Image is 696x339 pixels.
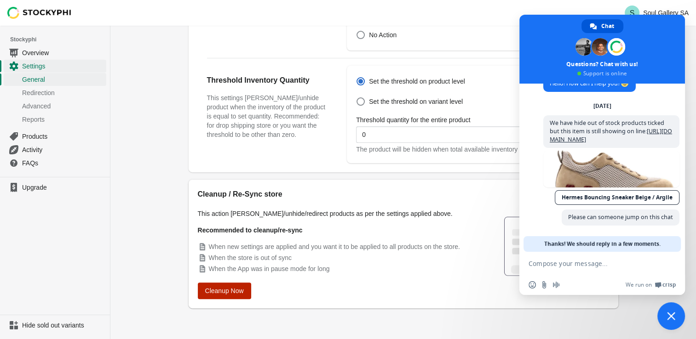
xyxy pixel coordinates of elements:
a: Hide sold out variants [4,319,106,332]
a: FAQs [4,156,106,169]
textarea: Compose your message... [529,260,656,268]
span: No Action [369,30,397,40]
span: General [22,75,104,84]
span: Set the threshold on variant level [369,97,463,106]
button: Cleanup Now [198,282,251,299]
span: Stockyphi [10,35,110,44]
span: Chat [601,19,614,33]
span: Cleanup Now [205,287,244,294]
span: Redirection [22,88,104,97]
div: The product will be hidden when total available inventory quantity for the product is 0 [356,145,599,154]
span: Advanced [22,102,104,111]
h2: Cleanup / Re-Sync store [198,189,474,200]
span: When the App was in pause mode for long [209,265,330,272]
a: Settings [4,59,106,73]
p: This action [PERSON_NAME]/unhide/redirect products as per the settings applied above. [198,209,474,218]
a: Redirection [4,86,106,99]
span: Settings [22,62,104,71]
span: Insert an emoji [529,281,536,288]
span: Thanks! We should reply in a few moments. [544,236,661,252]
div: Chat [581,19,623,33]
span: Set the threshold on product level [369,77,465,86]
a: Hermes Bouncing Sneaker Beige / Argile [555,190,679,205]
span: Audio message [552,281,560,288]
button: Avatar with initials SSoul Gallery SA [621,4,692,22]
span: Upgrade [22,183,104,192]
span: Reports [22,115,104,124]
span: Send a file [541,281,548,288]
img: Stockyphi [7,7,72,19]
a: Advanced [4,99,106,113]
div: Close chat [657,302,685,330]
span: Overview [22,48,104,57]
span: Products [22,132,104,141]
span: When new settings are applied and you want it to be applied to all products on the store. [209,243,460,250]
a: General [4,73,106,86]
a: Reports [4,113,106,126]
a: [URL][DOMAIN_NAME] [550,127,672,143]
a: Upgrade [4,181,106,194]
span: Crisp [662,281,676,288]
div: [DATE] [593,103,611,109]
span: Avatar with initials S [625,6,639,20]
label: Threshold quantity for the entire product [356,115,470,124]
a: We run onCrisp [626,281,676,288]
p: Soul Gallery SA [643,9,689,17]
span: Activity [22,145,104,154]
span: Hello! How can I help you? [550,79,629,87]
a: Overview [4,46,106,59]
span: FAQs [22,158,104,168]
span: We run on [626,281,652,288]
span: Hide sold out variants [22,321,104,330]
h3: This settings [PERSON_NAME]/unhide product when the inventory of the product is equal to set quan... [207,93,329,139]
span: We have hide out of stock products ticked but this item is still showing on line: [550,119,672,143]
h2: Threshold Inventory Quantity [207,75,329,86]
a: Products [4,130,106,143]
text: S [630,9,635,17]
strong: Recommended to cleanup/re-sync [198,226,303,234]
a: Activity [4,143,106,156]
span: Please can someone jump on this chat [568,213,673,221]
span: When the store is out of sync [209,254,292,261]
